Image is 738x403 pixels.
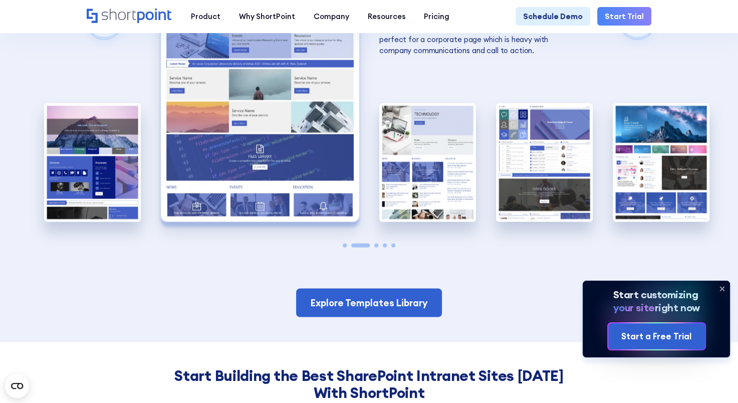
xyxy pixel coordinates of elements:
span: Go to slide 5 [391,244,395,248]
div: 1 / 5 [44,103,141,222]
iframe: Chat Widget [688,355,738,403]
div: チャットウィジェット [688,355,738,403]
div: Why ShortPoint [239,11,295,22]
a: Product [182,7,230,26]
a: Start Trial [597,7,651,26]
a: Why ShortPoint [230,7,305,26]
div: Product [191,11,220,22]
img: Best SharePoint Intranet Site Designs [613,103,709,222]
a: Home [87,9,172,25]
img: Best SharePoint Site Designs [44,103,141,222]
span: Go to slide 3 [374,244,378,248]
a: Company [304,7,358,26]
div: Resources [368,11,406,22]
a: Schedule Demo [516,7,590,26]
div: 3 / 5 [379,103,476,222]
span: Go to slide 2 [351,244,370,248]
div: Start a Free Trial [621,330,691,343]
div: Company [314,11,349,22]
div: Pricing [424,11,449,22]
a: Explore Templates Library [296,289,442,317]
img: Best SharePoint Designs [379,103,476,222]
div: 4 / 5 [496,103,593,222]
button: Open CMP widget [5,374,29,398]
span: Go to slide 1 [343,244,347,248]
div: 5 / 5 [613,103,709,222]
a: Start a Free Trial [608,323,705,349]
img: Best SharePoint Intranet Examples [496,103,593,222]
a: Pricing [415,7,459,26]
h3: Start Building the Best SharePoint Intranet Sites [DATE] With ShortPoint [161,367,577,401]
a: Resources [358,7,415,26]
span: Go to slide 4 [383,244,387,248]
